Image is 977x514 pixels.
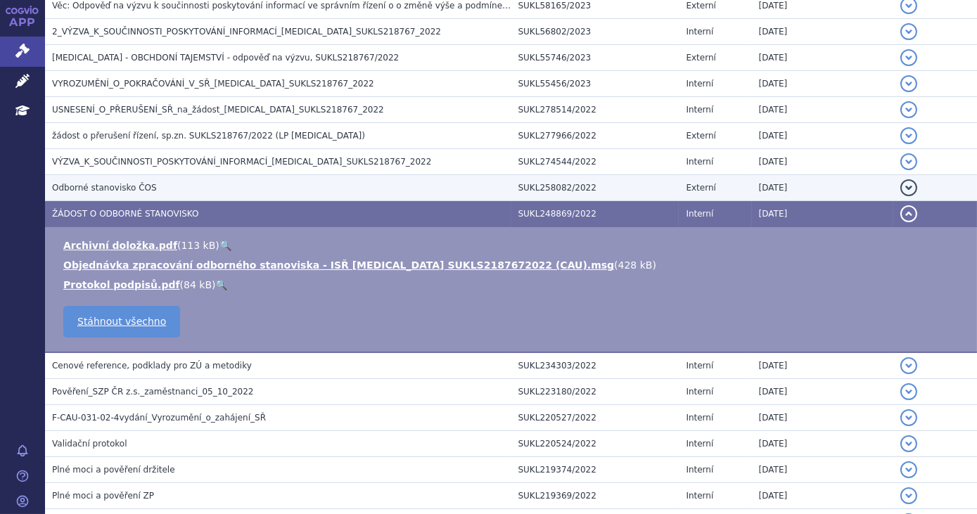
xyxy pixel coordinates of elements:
button: detail [900,409,917,426]
button: detail [900,23,917,40]
td: SUKL219374/2022 [511,457,679,483]
button: detail [900,487,917,504]
span: 84 kB [184,279,212,290]
td: [DATE] [752,71,894,97]
td: SUKL220527/2022 [511,405,679,431]
span: Interní [686,465,713,475]
span: Externí [686,53,715,63]
td: SUKL274544/2022 [511,149,679,175]
td: [DATE] [752,201,894,227]
span: Validační protokol [52,439,127,449]
span: Pověření_SZP ČR z.s._zaměstnanci_05_10_2022 [52,387,253,397]
button: detail [900,435,917,452]
span: Interní [686,105,713,115]
span: Interní [686,413,713,423]
span: 2_VÝZVA_K_SOUČINNOSTI_POSKYTOVÁNÍ_INFORMACÍ_OPDIVO_SUKLS218767_2022 [52,27,441,37]
a: Protokol podpisů.pdf [63,279,180,290]
li: ( ) [63,238,963,252]
span: Plné moci a pověření ZP [52,491,154,501]
td: [DATE] [752,352,894,379]
span: Interní [686,79,713,89]
span: Externí [686,183,715,193]
span: ŽÁDOST O ODBORNÉ STANOVISKO [52,209,198,219]
button: detail [900,179,917,196]
span: USNESENÍ_O_PŘERUŠENÍ_SŘ_na_žádost_OPDIVO_SUKLS218767_2022 [52,105,384,115]
span: 428 kB [618,259,653,271]
span: Interní [686,157,713,167]
button: detail [900,383,917,400]
td: [DATE] [752,175,894,201]
button: detail [900,75,917,92]
td: [DATE] [752,97,894,123]
button: detail [900,127,917,144]
span: Věc: Odpověď na výzvu k součinnosti poskytování informací ve správním řízení o o změně výše a pod... [52,1,721,11]
span: VÝZVA_K_SOUČINNOSTI_POSKYTOVÁNÍ_INFORMACÍ_OPDIVO_SUKLS218767_2022 [52,157,431,167]
button: detail [900,357,917,374]
a: 🔍 [215,279,227,290]
button: detail [900,461,917,478]
li: ( ) [63,258,963,272]
td: SUKL223180/2022 [511,379,679,405]
td: SUKL219369/2022 [511,483,679,509]
span: Externí [686,131,715,141]
span: F-CAU-031-02-4vydání_Vyrozumění_o_zahájení_SŘ [52,413,266,423]
td: [DATE] [752,457,894,483]
td: SUKL55456/2023 [511,71,679,97]
td: SUKL56802/2023 [511,19,679,45]
td: SUKL234303/2022 [511,352,679,379]
td: [DATE] [752,149,894,175]
td: [DATE] [752,431,894,457]
td: SUKL248869/2022 [511,201,679,227]
td: [DATE] [752,123,894,149]
button: detail [900,153,917,170]
button: detail [900,205,917,222]
a: 🔍 [219,240,231,251]
td: SUKL55746/2023 [511,45,679,71]
td: SUKL258082/2022 [511,175,679,201]
td: [DATE] [752,405,894,431]
span: Odborné stanovisko ČOS [52,183,157,193]
span: VYROZUMĚNÍ_O_POKRAČOVÁNÍ_V_SŘ_OPDIVO_SUKLS218767_2022 [52,79,374,89]
li: ( ) [63,278,963,292]
span: Interní [686,439,713,449]
span: Interní [686,209,713,219]
span: Cenové reference, podklady pro ZÚ a metodiky [52,361,252,371]
a: Archivní doložka.pdf [63,240,177,251]
td: [DATE] [752,45,894,71]
a: Stáhnout všechno [63,306,180,338]
td: SUKL278514/2022 [511,97,679,123]
span: Interní [686,27,713,37]
td: SUKL277966/2022 [511,123,679,149]
span: 113 kB [181,240,215,251]
button: detail [900,101,917,118]
span: Externí [686,1,715,11]
span: Plné moci a pověření držitele [52,465,175,475]
span: Interní [686,387,713,397]
td: [DATE] [752,19,894,45]
span: Interní [686,361,713,371]
td: [DATE] [752,483,894,509]
span: OPDIVO - OBCHDONÍ TAJEMSTVÍ - odpověď na výzvu, SUKLS218767/2022 [52,53,399,63]
button: detail [900,49,917,66]
span: žádost o přerušení řízení, sp.zn. SUKLS218767/2022 (LP Opdivo) [52,131,365,141]
td: SUKL220524/2022 [511,431,679,457]
td: [DATE] [752,379,894,405]
span: Interní [686,491,713,501]
a: Objednávka zpracování odborného stanoviska - ISŘ [MEDICAL_DATA] SUKLS2187672022 (CAU).msg [63,259,614,271]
